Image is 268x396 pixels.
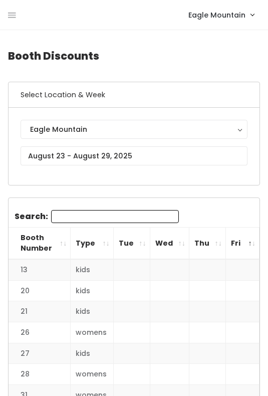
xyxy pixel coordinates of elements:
[71,228,113,260] th: Type: activate to sort column ascending
[9,280,71,301] td: 20
[71,259,113,280] td: kids
[8,42,260,70] h4: Booth Discounts
[9,259,71,280] td: 13
[150,228,189,260] th: Wed: activate to sort column ascending
[9,364,71,385] td: 28
[9,228,71,260] th: Booth Number: activate to sort column ascending
[30,124,238,135] div: Eagle Mountain
[226,228,259,260] th: Fri: activate to sort column descending
[51,210,179,223] input: Search:
[189,228,226,260] th: Thu: activate to sort column ascending
[178,4,264,26] a: Eagle Mountain
[21,146,247,165] input: August 23 - August 29, 2025
[71,343,113,364] td: kids
[188,10,245,21] span: Eagle Mountain
[71,280,113,301] td: kids
[71,322,113,343] td: womens
[21,120,247,139] button: Eagle Mountain
[9,343,71,364] td: 27
[9,82,259,108] h6: Select Location & Week
[71,364,113,385] td: womens
[9,301,71,322] td: 21
[71,301,113,322] td: kids
[15,210,179,223] label: Search:
[113,228,150,260] th: Tue: activate to sort column ascending
[9,322,71,343] td: 26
